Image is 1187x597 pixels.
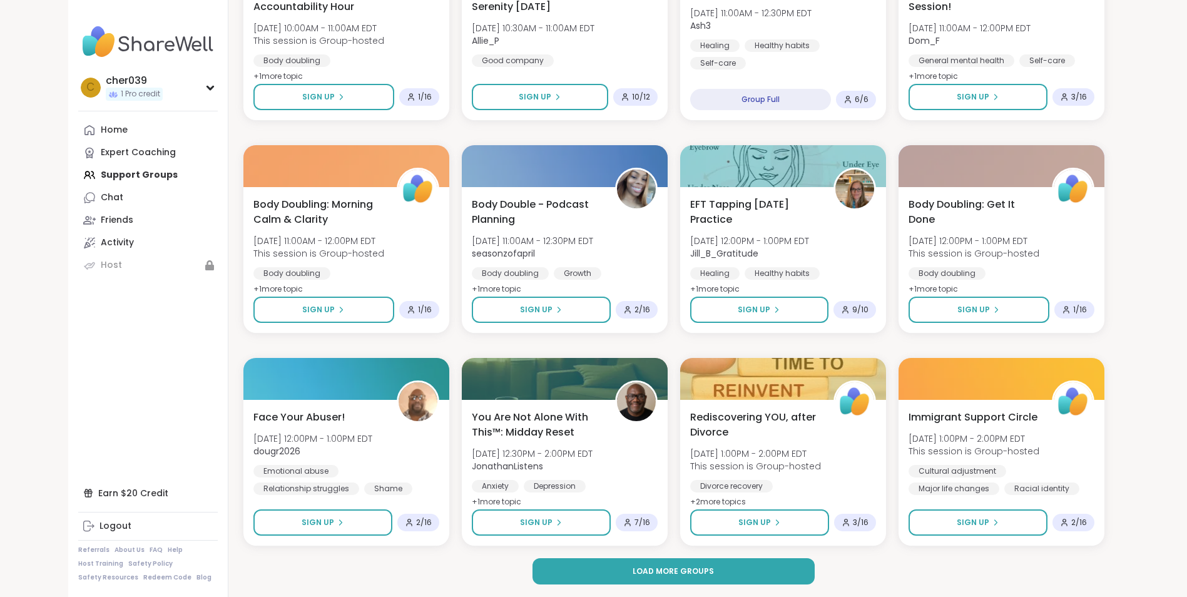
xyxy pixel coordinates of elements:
span: 2 / 16 [1071,518,1087,528]
button: Sign Up [472,509,611,536]
div: Healthy habits [745,267,820,280]
a: FAQ [150,546,163,554]
span: Load more groups [633,566,714,577]
img: ShareWell [835,382,874,421]
button: Sign Up [472,297,611,323]
div: Good company [472,54,554,67]
span: Sign Up [738,304,770,315]
span: c [86,79,94,96]
span: 6 / 6 [855,94,869,105]
span: 1 / 16 [1073,305,1087,315]
span: Body Doubling: Morning Calm & Clarity [253,197,383,227]
img: Jill_B_Gratitude [835,170,874,208]
div: Growth [554,267,601,280]
span: [DATE] 11:00AM - 12:30PM EDT [472,235,593,247]
img: JonathanListens [617,382,656,421]
button: Sign Up [690,509,829,536]
div: Emotional abuse [253,465,339,477]
span: Sign Up [957,517,989,528]
span: Sign Up [302,517,334,528]
button: Sign Up [909,84,1047,110]
span: This session is Group-hosted [909,247,1039,260]
a: Safety Policy [128,559,173,568]
div: Chat [101,191,123,204]
a: Blog [196,573,211,582]
span: 2 / 16 [634,305,650,315]
span: Sign Up [957,304,990,315]
span: Sign Up [520,517,553,528]
span: [DATE] 1:00PM - 2:00PM EDT [690,447,821,460]
span: [DATE] 12:30PM - 2:00PM EDT [472,447,593,460]
span: 2 / 16 [416,518,432,528]
span: [DATE] 1:00PM - 2:00PM EDT [909,432,1039,445]
div: Major life changes [909,482,999,495]
img: seasonzofapril [617,170,656,208]
span: Sign Up [519,91,551,103]
img: ShareWell [1054,170,1093,208]
img: ShareWell [1054,382,1093,421]
span: 1 Pro credit [121,89,160,99]
span: Sign Up [302,304,335,315]
a: Help [168,546,183,554]
a: Host Training [78,559,123,568]
button: Sign Up [253,509,392,536]
span: [DATE] 12:00PM - 1:00PM EDT [690,235,809,247]
div: Activity [101,237,134,249]
button: Sign Up [472,84,608,110]
span: [DATE] 12:00PM - 1:00PM EDT [253,432,372,445]
span: 9 / 10 [852,305,869,315]
b: Ash3 [690,19,711,32]
span: [DATE] 12:00PM - 1:00PM EDT [909,235,1039,247]
span: Face Your Abuser! [253,410,345,425]
div: Body doubling [909,267,986,280]
span: 7 / 16 [634,518,650,528]
div: Healing [690,39,740,52]
div: Healthy habits [745,39,820,52]
span: Sign Up [302,91,335,103]
span: [DATE] 10:00AM - 11:00AM EDT [253,22,384,34]
div: Group Full [690,89,831,110]
div: General mental health [909,54,1014,67]
a: Expert Coaching [78,141,218,164]
img: dougr2026 [399,382,437,421]
span: Sign Up [520,304,553,315]
a: Friends [78,209,218,232]
span: Rediscovering YOU, after Divorce [690,410,820,440]
div: Anxiety [472,480,519,492]
img: ShareWell [399,170,437,208]
b: dougr2026 [253,445,300,457]
a: Referrals [78,546,110,554]
b: Jill_B_Gratitude [690,247,758,260]
span: You Are Not Alone With This™: Midday Reset [472,410,601,440]
a: Chat [78,186,218,209]
span: 1 / 16 [418,305,432,315]
div: Relationship struggles [253,482,359,495]
div: Earn $20 Credit [78,482,218,504]
div: Home [101,124,128,136]
b: JonathanListens [472,460,543,472]
button: Sign Up [909,297,1049,323]
div: Cultural adjustment [909,465,1006,477]
span: This session is Group-hosted [253,247,384,260]
button: Sign Up [253,297,394,323]
span: Sign Up [957,91,989,103]
button: Sign Up [909,509,1047,536]
span: Body Doubling: Get It Done [909,197,1038,227]
span: This session is Group-hosted [909,445,1039,457]
div: Expert Coaching [101,146,176,159]
b: Dom_F [909,34,940,47]
a: Redeem Code [143,573,191,582]
span: [DATE] 10:30AM - 11:00AM EDT [472,22,594,34]
span: Immigrant Support Circle [909,410,1037,425]
div: Divorce recovery [690,480,773,492]
div: Healing [690,267,740,280]
a: Activity [78,232,218,254]
span: This session is Group-hosted [253,34,384,47]
a: Logout [78,515,218,538]
img: ShareWell Nav Logo [78,20,218,64]
a: Safety Resources [78,573,138,582]
span: 1 / 16 [418,92,432,102]
a: Home [78,119,218,141]
div: Logout [99,520,131,533]
span: 3 / 16 [1071,92,1087,102]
